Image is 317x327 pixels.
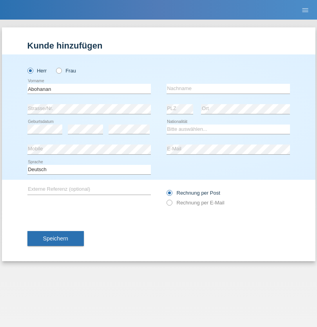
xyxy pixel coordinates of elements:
[167,200,172,210] input: Rechnung per E-Mail
[27,231,84,246] button: Speichern
[56,68,76,74] label: Frau
[167,190,172,200] input: Rechnung per Post
[27,68,47,74] label: Herr
[56,68,61,73] input: Frau
[27,41,290,51] h1: Kunde hinzufügen
[167,190,220,196] label: Rechnung per Post
[301,6,309,14] i: menu
[43,235,68,242] span: Speichern
[27,68,33,73] input: Herr
[167,200,225,206] label: Rechnung per E-Mail
[297,7,313,12] a: menu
